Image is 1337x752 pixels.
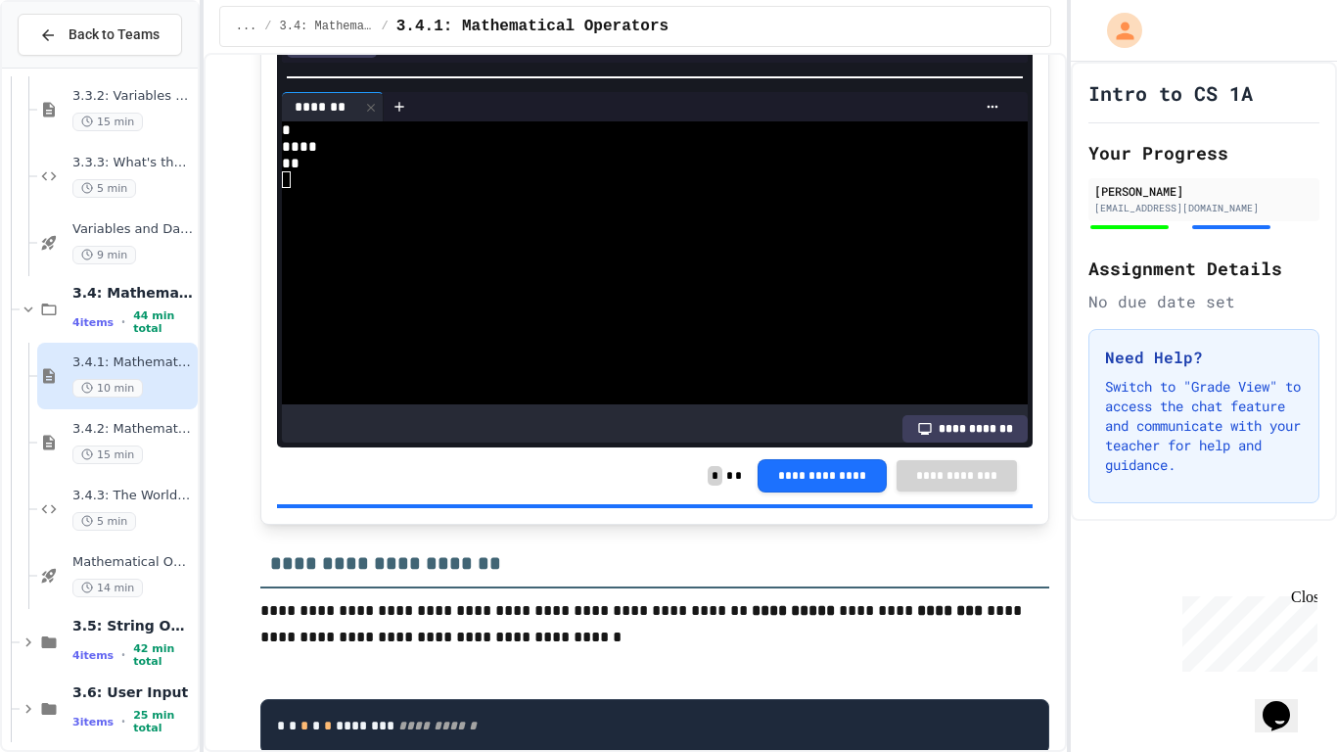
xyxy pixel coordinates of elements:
span: 3.3.3: What's the Type? [72,155,194,171]
p: Switch to "Grade View" to access the chat feature and communicate with your teacher for help and ... [1105,377,1303,475]
span: 15 min [72,446,143,464]
span: 3.4.3: The World's Worst Farmers Market [72,488,194,504]
span: 3.5: String Operators [72,617,194,634]
span: 10 min [72,379,143,398]
span: 3 items [72,716,114,728]
div: Chat with us now!Close [8,8,135,124]
h1: Intro to CS 1A [1088,79,1253,107]
span: 3.4.1: Mathematical Operators [72,354,194,371]
div: My Account [1086,8,1147,53]
span: 44 min total [133,309,194,335]
span: 9 min [72,246,136,264]
span: Mathematical Operators - Quiz [72,554,194,571]
span: / [264,19,271,34]
span: 4 items [72,316,114,329]
iframe: chat widget [1175,588,1317,672]
span: • [121,647,125,663]
span: 14 min [72,579,143,597]
span: • [121,714,125,729]
span: Variables and Data types - quiz [72,221,194,238]
iframe: chat widget [1255,674,1317,732]
span: 25 min total [133,709,194,734]
span: 4 items [72,649,114,662]
div: [PERSON_NAME] [1094,182,1314,200]
span: 42 min total [133,642,194,668]
span: ... [236,19,257,34]
span: / [382,19,389,34]
div: [EMAIL_ADDRESS][DOMAIN_NAME] [1094,201,1314,215]
h3: Need Help? [1105,346,1303,369]
span: 3.3.2: Variables and Data Types - Review [72,88,194,105]
span: 3.6: User Input [72,683,194,701]
span: 3.4: Mathematical Operators [72,284,194,302]
div: No due date set [1088,290,1319,313]
span: • [121,314,125,330]
span: Back to Teams [69,24,160,45]
span: 3.4: Mathematical Operators [280,19,374,34]
span: 5 min [72,512,136,531]
h2: Assignment Details [1088,255,1319,282]
span: 5 min [72,179,136,198]
span: 3.4.1: Mathematical Operators [396,15,668,38]
span: 15 min [72,113,143,131]
h2: Your Progress [1088,139,1319,166]
span: 3.4.2: Mathematical Operators - Review [72,421,194,438]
